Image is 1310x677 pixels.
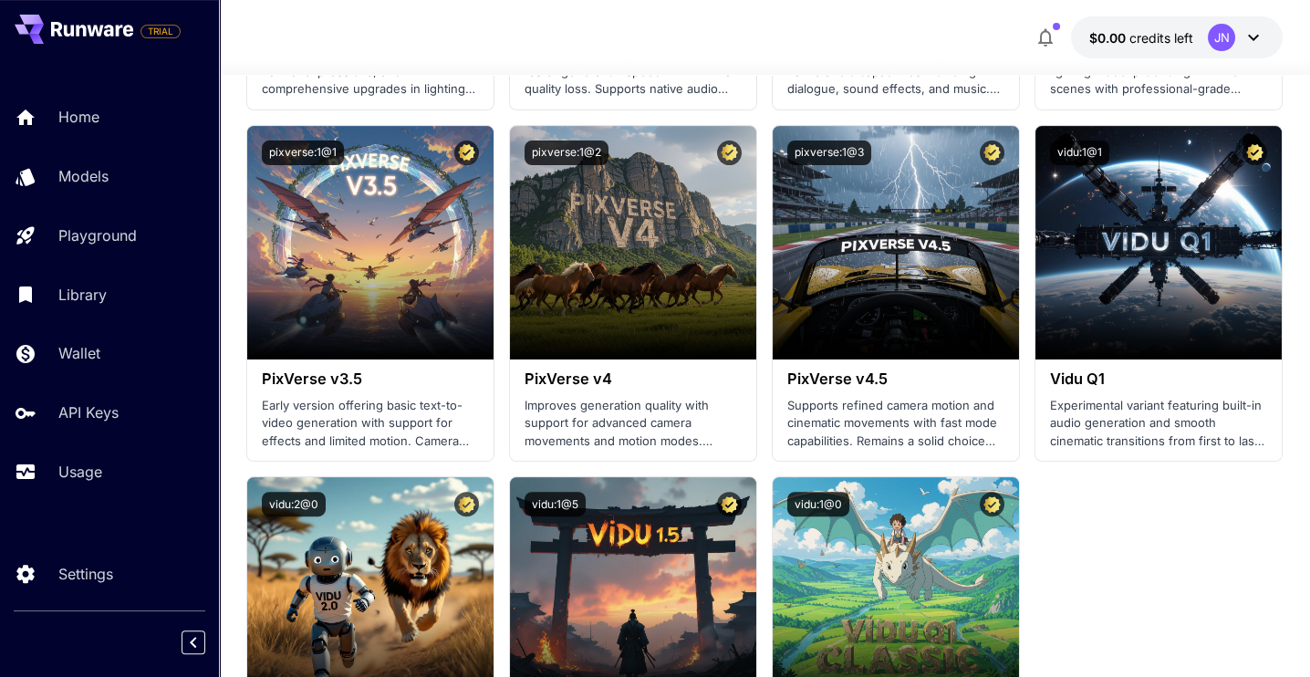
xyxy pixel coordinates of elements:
[510,126,756,359] img: alt
[58,401,119,423] p: API Keys
[454,492,479,516] button: Certified Model – Vetted for best performance and includes a commercial license.
[1208,24,1235,51] div: JN
[262,141,344,165] button: pixverse:1@1
[773,126,1019,359] img: alt
[58,342,100,364] p: Wallet
[787,141,871,165] button: pixverse:1@3
[980,141,1004,165] button: Certified Model – Vetted for best performance and includes a commercial license.
[58,106,99,128] p: Home
[58,224,137,246] p: Playground
[58,461,102,483] p: Usage
[58,284,107,306] p: Library
[717,492,742,516] button: Certified Model – Vetted for best performance and includes a commercial license.
[195,626,219,659] div: Collapse sidebar
[140,20,181,42] span: Add your payment card to enable full platform functionality.
[1050,397,1267,451] p: Experimental variant featuring built-in audio generation and smooth cinematic transitions from fi...
[247,126,494,359] img: alt
[454,141,479,165] button: Certified Model – Vetted for best performance and includes a commercial license.
[262,492,326,516] button: vidu:2@0
[1089,28,1193,47] div: $0.00
[787,397,1004,451] p: Supports refined camera motion and cinematic movements with fast mode capabilities. Remains a sol...
[980,492,1004,516] button: Certified Model – Vetted for best performance and includes a commercial license.
[58,165,109,187] p: Models
[1050,370,1267,388] h3: Vidu Q1
[525,370,742,388] h3: PixVerse v4
[262,370,479,388] h3: PixVerse v3.5
[525,141,608,165] button: pixverse:1@2
[1071,16,1283,58] button: $0.00JN
[1242,141,1267,165] button: Certified Model – Vetted for best performance and includes a commercial license.
[787,492,849,516] button: vidu:1@0
[262,397,479,451] p: Early version offering basic text-to-video generation with support for effects and limited motion...
[182,630,205,654] button: Collapse sidebar
[525,492,586,516] button: vidu:1@5
[525,397,742,451] p: Improves generation quality with support for advanced camera movements and motion modes. Effects ...
[58,563,113,585] p: Settings
[1050,141,1109,165] button: vidu:1@1
[1129,30,1193,46] span: credits left
[1035,126,1282,359] img: alt
[1089,30,1129,46] span: $0.00
[717,141,742,165] button: Certified Model – Vetted for best performance and includes a commercial license.
[787,370,1004,388] h3: PixVerse v4.5
[141,25,180,38] span: TRIAL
